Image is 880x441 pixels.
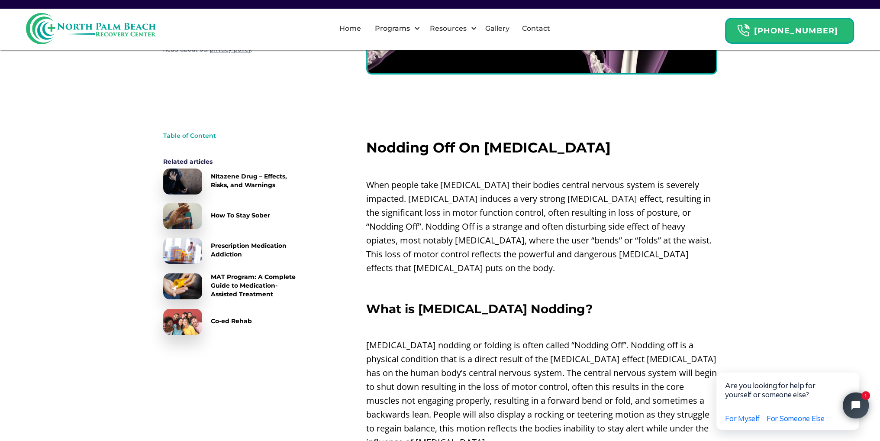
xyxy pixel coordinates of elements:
[163,203,302,229] a: How To Stay Sober
[211,272,302,298] div: MAT Program: A Complete Guide to Medication-Assisted Treatment
[698,345,880,441] iframe: Tidio Chat
[334,15,366,42] a: Home
[211,211,270,220] div: How To Stay Sober
[163,157,302,166] div: Related articles
[366,140,717,156] h2: Nodding Off On [MEDICAL_DATA]
[163,169,302,195] a: Nitazene Drug – Effects, Risks, and Warnings
[366,302,593,316] strong: What is [MEDICAL_DATA] Nodding?
[211,172,302,189] div: Nitazene Drug – Effects, Risks, and Warnings
[372,23,412,34] div: Programs
[737,24,750,37] img: Header Calendar Icons
[163,131,302,140] div: Table of Content
[422,15,479,42] div: Resources
[366,320,717,334] p: ‍
[211,241,302,259] div: Prescription Medication Addiction
[725,13,854,44] a: Header Calendar Icons[PHONE_NUMBER]
[366,178,717,275] p: When people take [MEDICAL_DATA] their bodies central nervous system is severely impacted. [MEDICA...
[366,279,717,293] p: ‍
[480,15,515,42] a: Gallery
[517,15,555,42] a: Contact
[754,26,838,36] strong: [PHONE_NUMBER]
[163,238,302,264] a: Prescription Medication Addiction
[366,160,717,174] p: ‍
[367,15,422,42] div: Programs
[163,309,302,335] a: Co-ed Rehab
[163,272,302,300] a: MAT Program: A Complete Guide to Medication-Assisted Treatment
[427,23,468,34] div: Resources
[211,317,252,325] div: Co-ed Rehab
